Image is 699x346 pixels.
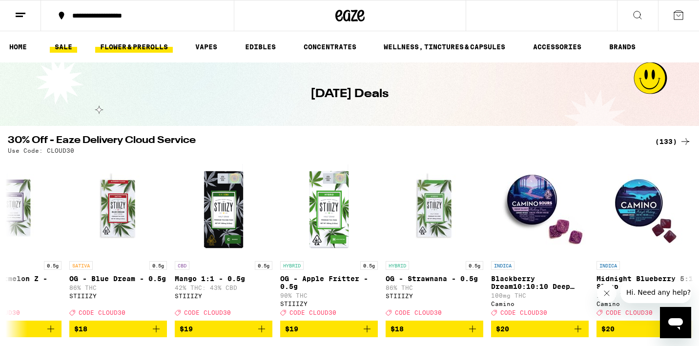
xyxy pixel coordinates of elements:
p: OG - Apple Fritter - 0.5g [280,275,378,290]
a: FLOWER & PREROLLS [95,41,173,53]
a: VAPES [190,41,222,53]
span: $20 [601,325,615,333]
p: 90% THC [280,292,378,299]
iframe: Message from company [620,282,691,303]
p: Midnight Blueberry 5:1 Sleep Gummies [596,275,694,290]
p: OG - Strawnana - 0.5g [386,275,483,283]
div: STIIIZY [69,293,167,299]
button: Add to bag [175,321,272,337]
button: Add to bag [386,321,483,337]
a: HOME [4,41,32,53]
p: Use Code: CLOUD30 [8,147,74,154]
p: 100mg THC [596,292,694,299]
iframe: Button to launch messaging window [660,307,691,338]
span: CODE CLOUD30 [79,309,125,316]
span: CODE CLOUD30 [289,309,336,316]
p: OG - Blue Dream - 0.5g [69,275,167,283]
span: CODE CLOUD30 [606,309,653,316]
button: Add to bag [280,321,378,337]
span: $18 [391,325,404,333]
span: $19 [285,325,298,333]
img: STIIIZY - Mango 1:1 - 0.5g [175,159,272,256]
p: 0.5g [466,261,483,270]
a: SALE [50,41,77,53]
p: 0.5g [255,261,272,270]
p: Mango 1:1 - 0.5g [175,275,272,283]
a: Open page for OG - Strawnana - 0.5g from STIIIZY [386,159,483,321]
a: Open page for Midnight Blueberry 5:1 Sleep Gummies from Camino [596,159,694,321]
p: 42% THC: 43% CBD [175,285,272,291]
a: (133) [655,136,691,147]
a: Open page for Mango 1:1 - 0.5g from STIIIZY [175,159,272,321]
p: 100mg THC [491,292,589,299]
p: INDICA [596,261,620,270]
p: 0.5g [149,261,167,270]
p: SATIVA [69,261,93,270]
p: INDICA [491,261,514,270]
button: Add to bag [596,321,694,337]
p: CBD [175,261,189,270]
img: STIIIZY - OG - Apple Fritter - 0.5g [280,159,378,256]
span: $20 [496,325,509,333]
img: STIIIZY - OG - Strawnana - 0.5g [386,159,483,256]
span: CODE CLOUD30 [500,309,547,316]
a: Open page for OG - Apple Fritter - 0.5g from STIIIZY [280,159,378,321]
p: Blackberry Dream10:10:10 Deep Sleep Gummies [491,275,589,290]
div: STIIIZY [386,293,483,299]
a: Open page for OG - Blue Dream - 0.5g from STIIIZY [69,159,167,321]
a: CONCENTRATES [299,41,361,53]
span: CODE CLOUD30 [184,309,231,316]
button: Add to bag [491,321,589,337]
button: Add to bag [69,321,167,337]
img: STIIIZY - OG - Blue Dream - 0.5g [69,159,167,256]
div: Camino [596,301,694,307]
p: 86% THC [69,285,167,291]
h2: 30% Off - Eaze Delivery Cloud Service [8,136,643,147]
p: HYBRID [280,261,304,270]
h1: [DATE] Deals [310,86,389,102]
a: ACCESSORIES [528,41,586,53]
img: Camino - Blackberry Dream10:10:10 Deep Sleep Gummies [491,159,589,256]
span: $18 [74,325,87,333]
a: Open page for Blackberry Dream10:10:10 Deep Sleep Gummies from Camino [491,159,589,321]
a: EDIBLES [240,41,281,53]
img: Camino - Midnight Blueberry 5:1 Sleep Gummies [596,159,694,256]
div: STIIIZY [280,301,378,307]
p: 86% THC [386,285,483,291]
p: 0.5g [44,261,62,270]
div: Camino [491,301,589,307]
a: WELLNESS, TINCTURES & CAPSULES [379,41,510,53]
p: HYBRID [386,261,409,270]
span: $19 [180,325,193,333]
a: BRANDS [604,41,640,53]
div: STIIIZY [175,293,272,299]
p: 0.5g [360,261,378,270]
span: CODE CLOUD30 [395,309,442,316]
iframe: Close message [597,284,617,303]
